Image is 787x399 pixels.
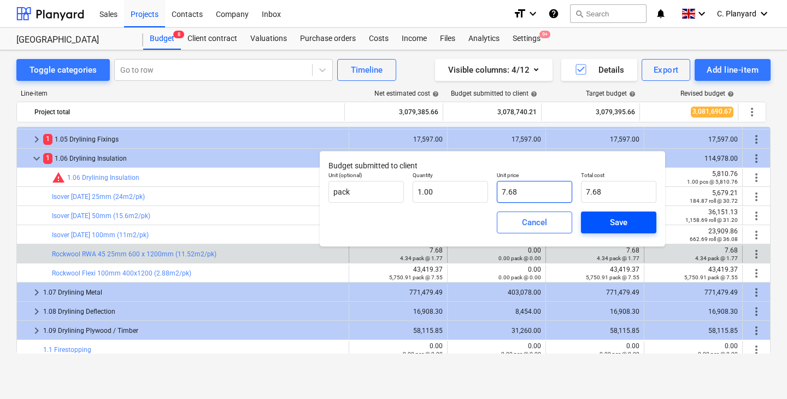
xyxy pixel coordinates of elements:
[600,351,639,357] small: 0.00 pcs @ 0.00
[362,28,395,50] a: Costs
[498,274,541,280] small: 0.00 pack @ 0.00
[745,105,759,119] span: More actions
[498,266,541,281] div: 0.00
[550,289,639,296] div: 771,479.49
[600,342,639,357] div: 0.00
[52,269,191,277] a: Rockwool Flexi 100mm 400x1200 (2.88m2/pk)
[750,286,763,299] span: More actions
[52,193,145,201] a: Isover [DATE] 25mm (24m2/pk)
[452,327,541,335] div: 31,260.00
[43,131,344,148] div: 1.05 Drylining Fixings
[649,327,738,335] div: 58,115.85
[16,34,130,46] div: [GEOGRAPHIC_DATA]
[750,305,763,318] span: More actions
[707,63,759,77] div: Add line-item
[430,91,439,97] span: help
[513,7,526,20] i: format_size
[52,250,216,258] a: Rockwool RWA 45 25mm 600 x 1200mm (11.52m2/pk)
[244,28,293,50] a: Valuations
[691,107,733,117] span: 3,081,690.67
[293,28,362,50] a: Purchase orders
[610,215,627,230] div: Save
[67,174,139,181] a: 1.06 Drylining Insulation
[690,236,738,242] small: 662.69 roll @ 36.08
[349,103,438,121] div: 3,079,385.66
[400,247,443,262] div: 7.68
[522,215,547,230] div: Cancel
[528,91,537,97] span: help
[642,59,691,81] button: Export
[16,90,345,97] div: Line-item
[52,171,65,184] span: Committed costs exceed revised budget
[413,172,488,181] p: Quantity
[695,247,738,262] div: 7.68
[452,136,541,143] div: 17,597.00
[685,217,738,223] small: 1,158.69 roll @ 31.20
[497,212,572,233] button: Cancel
[685,208,738,224] div: 36,151.13
[725,91,734,97] span: help
[586,266,639,281] div: 43,419.37
[750,190,763,203] span: More actions
[695,255,738,261] small: 4.34 pack @ 1.77
[649,136,738,143] div: 17,597.00
[173,31,184,38] span: 8
[43,134,52,144] span: 1
[561,59,637,81] button: Details
[395,28,433,50] div: Income
[354,136,443,143] div: 17,597.00
[452,289,541,296] div: 403,078.00
[581,212,656,233] button: Save
[586,274,639,280] small: 5,750.91 pack @ 7.55
[34,103,340,121] div: Project total
[16,59,110,81] button: Toggle categories
[462,28,506,50] div: Analytics
[581,172,656,181] p: Total cost
[328,160,656,172] p: Budget submitted to client
[548,7,559,20] i: Knowledge base
[354,289,443,296] div: 771,479.49
[501,351,541,357] small: 0.00 pcs @ 0.00
[627,91,636,97] span: help
[684,274,738,280] small: 5,750.91 pack @ 7.55
[575,9,584,18] span: search
[539,31,550,38] span: 9+
[750,152,763,165] span: More actions
[655,7,666,20] i: notifications
[750,324,763,337] span: More actions
[30,305,43,318] span: keyboard_arrow_right
[403,342,443,357] div: 0.00
[687,170,738,185] div: 5,810.76
[684,266,738,281] div: 43,419.37
[649,155,738,162] div: 114,978.00
[570,4,647,23] button: Search
[43,322,344,339] div: 1.09 Drylining Plywood / Timber
[497,172,572,181] p: Unit price
[43,284,344,301] div: 1.07 Drylining Metal
[351,63,383,77] div: Timeline
[695,7,708,20] i: keyboard_arrow_down
[30,152,43,165] span: keyboard_arrow_down
[654,63,679,77] div: Export
[546,103,635,121] div: 3,079,395.66
[695,59,771,81] button: Add line-item
[732,347,787,399] iframe: Chat Widget
[52,212,150,220] a: Isover [DATE] 50mm (15.6m2/pk)
[750,209,763,222] span: More actions
[354,327,443,335] div: 58,115.85
[403,351,443,357] small: 0.00 pcs @ 0.00
[435,59,553,81] button: Visible columns:4/12
[649,308,738,315] div: 16,908.30
[43,150,344,167] div: 1.06 Drylining Insulation
[43,346,91,354] a: 1.1 Firestopping
[181,28,244,50] div: Client contract
[690,189,738,204] div: 5,679.21
[501,342,541,357] div: 0.00
[30,133,43,146] span: keyboard_arrow_right
[374,90,439,97] div: Net estimated cost
[30,324,43,337] span: keyboard_arrow_right
[433,28,462,50] a: Files
[506,28,547,50] div: Settings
